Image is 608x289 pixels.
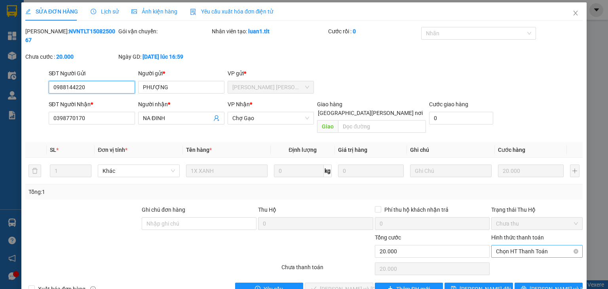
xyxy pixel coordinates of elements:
button: Close [564,2,587,25]
div: Chợ Gạo [4,57,176,78]
div: Nhân viên tạo: [212,27,327,36]
span: Chưa thu [496,218,578,230]
span: picture [131,9,137,14]
label: Cước giao hàng [429,101,468,107]
b: NVNTLT1508250067 [25,28,115,43]
span: Định lượng [289,147,317,153]
input: Ghi chú đơn hàng [142,217,256,230]
span: close [572,10,579,16]
span: Ảnh kiện hàng [131,8,177,15]
b: 20.000 [56,54,74,60]
th: Ghi chú [407,142,495,158]
span: Khác [103,165,175,177]
span: user-add [213,115,220,121]
span: [GEOGRAPHIC_DATA][PERSON_NAME] nơi [315,109,426,117]
span: Giao [317,120,338,133]
span: Phí thu hộ khách nhận trả [381,205,452,214]
input: Cước giao hàng [429,112,493,124]
text: CGTLT1508250066 [37,38,144,52]
span: Tên hàng [186,147,212,153]
span: close-circle [574,249,578,254]
img: icon [190,9,196,15]
input: Ghi Chú [410,165,492,177]
b: 0 [353,28,356,34]
span: VP Nhận [228,101,250,107]
span: Nguyễn Văn Nguyễn [232,81,309,93]
div: [PERSON_NAME]: [25,27,117,44]
div: Chưa thanh toán [281,263,374,277]
label: Hình thức thanh toán [491,234,544,241]
span: edit [25,9,31,14]
span: Chợ Gạo [232,112,309,124]
div: Ngày GD: [118,52,210,61]
div: Cước rồi : [328,27,420,36]
div: Trạng thái Thu Hộ [491,205,583,214]
div: Tổng: 1 [28,188,235,196]
div: Người nhận [138,100,224,109]
input: VD: Bàn, Ghế [186,165,268,177]
div: VP gửi [228,69,314,78]
span: Yêu cầu xuất hóa đơn điện tử [190,8,274,15]
span: Chọn HT Thanh Toán [496,245,578,257]
span: Tổng cước [375,234,401,241]
span: kg [324,165,332,177]
span: Giao hàng [317,101,342,107]
span: Giá trị hàng [338,147,367,153]
input: Dọc đường [338,120,426,133]
label: Ghi chú đơn hàng [142,207,185,213]
b: luan1.tlt [248,28,270,34]
span: SỬA ĐƠN HÀNG [25,8,78,15]
b: [DATE] lúc 16:59 [142,54,183,60]
div: SĐT Người Nhận [49,100,135,109]
span: Đơn vị tính [98,147,127,153]
div: Chưa cước : [25,52,117,61]
span: SL [50,147,56,153]
input: 0 [498,165,564,177]
span: clock-circle [91,9,96,14]
div: SĐT Người Gửi [49,69,135,78]
span: Thu Hộ [258,207,276,213]
button: delete [28,165,41,177]
input: 0 [338,165,404,177]
div: Người gửi [138,69,224,78]
div: Gói vận chuyển: [118,27,210,36]
button: plus [570,165,579,177]
span: Lịch sử [91,8,119,15]
span: Cước hàng [498,147,525,153]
